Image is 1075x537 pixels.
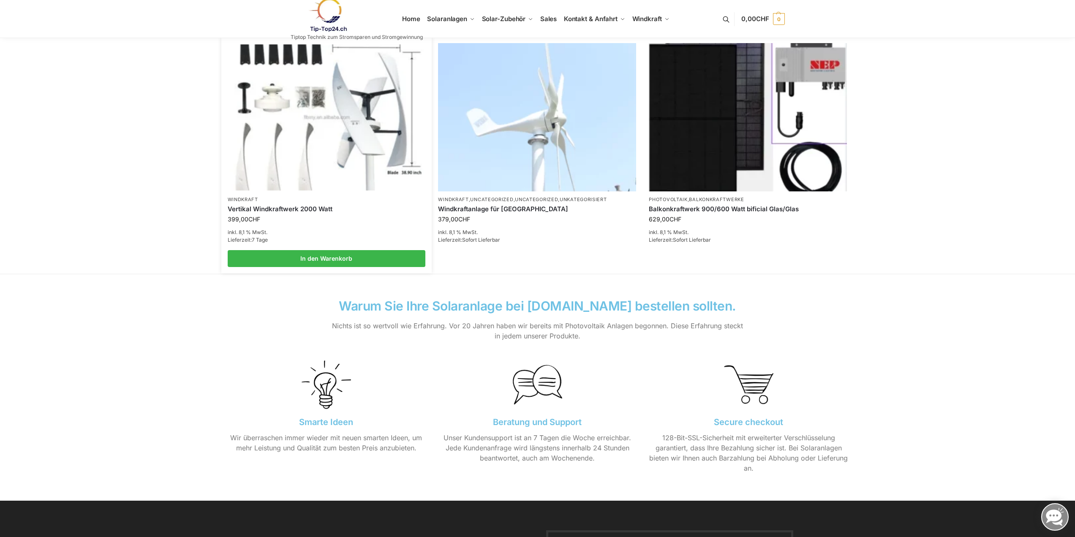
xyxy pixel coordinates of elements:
[649,196,687,202] a: Photovoltaik
[330,300,744,312] h2: Warum Sie Ihre Solaranlage bei [DOMAIN_NAME] bestellen sollten.
[689,196,744,202] a: Balkonkraftwerke
[741,6,784,32] a: 0,00CHF 0
[649,215,681,223] bdi: 629,00
[513,360,562,409] img: Home 12
[649,205,847,213] a: Balkonkraftwerk 900/600 Watt bificial Glas/Glas
[291,35,423,40] p: Tiptop Technik zum Stromsparen und Stromgewinnung
[649,229,847,236] p: inkl. 8,1 % MwSt.
[228,205,426,213] a: Vertikal Windkraftwerk 2000 Watt
[564,15,618,23] span: Kontakt & Anfahrt
[649,43,847,192] a: Bificiales Hochleistungsmodul
[438,43,636,192] a: Windrad für Balkon und Terrasse
[248,215,260,223] span: CHF
[302,360,351,409] img: Home 11
[673,237,711,243] span: Sofort Lieferbar
[438,215,470,223] bdi: 379,00
[756,15,769,23] span: CHF
[649,43,847,192] img: Home 10
[252,237,268,243] span: 7 Tage
[741,15,769,23] span: 0,00
[229,44,424,190] img: Home 8
[649,237,711,243] span: Lieferzeit:
[669,215,681,223] span: CHF
[438,229,636,236] p: inkl. 8,1 % MwSt.
[470,196,513,202] a: Uncategorized
[228,250,426,267] a: In den Warenkorb legen: „Vertikal Windkraftwerk 2000 Watt“
[438,43,636,192] img: Home 9
[228,215,260,223] bdi: 399,00
[438,433,637,463] p: Unser Kundensupport ist an 7 Tagen die Woche erreichbar. Jede Kundenanfrage wird längstens innerh...
[649,196,847,203] p: ,
[438,196,636,203] p: , , ,
[227,418,426,426] h3: Smarte Ideen
[438,196,468,202] a: Windkraft
[228,237,268,243] span: Lieferzeit:
[438,205,636,213] a: Windkraftanlage für Garten Terrasse
[462,237,500,243] span: Sofort Lieferbar
[228,196,258,202] a: Windkraft
[773,13,785,25] span: 0
[330,321,744,341] p: Nichts ist so wertvoll wie Erfahrung. Vor 20 Jahren haben wir bereits mit Photovoltaik Anlagen be...
[427,15,467,23] span: Solaranlagen
[438,418,637,426] h3: Beratung und Support
[632,15,662,23] span: Windkraft
[228,229,426,236] p: inkl. 8,1 % MwSt.
[560,196,607,202] a: Unkategorisiert
[482,15,526,23] span: Solar-Zubehör
[438,237,500,243] span: Lieferzeit:
[540,15,557,23] span: Sales
[649,418,848,426] h3: Secure checkout
[229,44,424,190] a: Vertikal Windrad
[458,215,470,223] span: CHF
[649,433,848,473] p: 128-Bit-SSL-Sicherheit mit erweiterter Verschlüsselung garantiert, dass Ihre Bezahlung sicher ist...
[515,196,558,202] a: Uncategorized
[227,433,426,453] p: Wir überraschen immer wieder mit neuen smarten Ideen, um mehr Leistung und Qualität zum besten Pr...
[724,360,773,409] img: Home 13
